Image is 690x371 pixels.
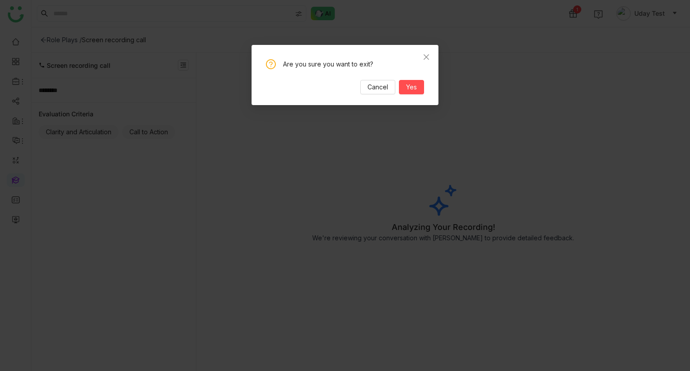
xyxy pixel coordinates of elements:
[414,45,438,69] button: Close
[367,82,388,92] span: Cancel
[406,82,417,92] span: Yes
[360,80,395,94] button: Cancel
[399,80,424,94] button: Yes
[283,59,424,69] div: Are you sure you want to exit?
